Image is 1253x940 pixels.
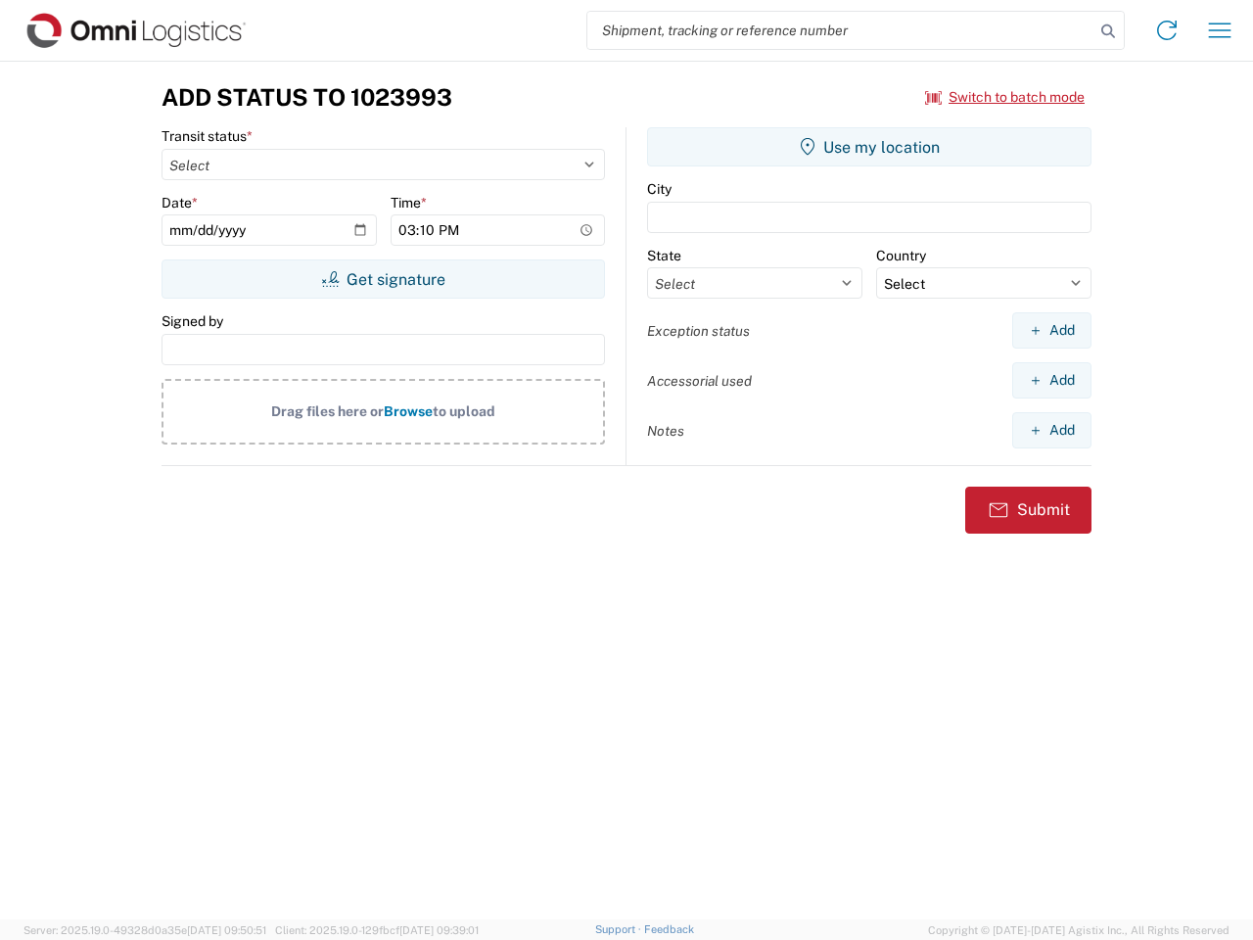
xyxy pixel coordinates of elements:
[587,12,1094,49] input: Shipment, tracking or reference number
[647,247,681,264] label: State
[384,403,433,419] span: Browse
[647,322,750,340] label: Exception status
[876,247,926,264] label: Country
[928,921,1230,939] span: Copyright © [DATE]-[DATE] Agistix Inc., All Rights Reserved
[647,180,672,198] label: City
[1012,412,1091,448] button: Add
[271,403,384,419] span: Drag files here or
[647,127,1091,166] button: Use my location
[275,924,479,936] span: Client: 2025.19.0-129fbcf
[162,312,223,330] label: Signed by
[391,194,427,211] label: Time
[647,372,752,390] label: Accessorial used
[1012,362,1091,399] button: Add
[1012,312,1091,349] button: Add
[925,81,1085,114] button: Switch to batch mode
[23,924,266,936] span: Server: 2025.19.0-49328d0a35e
[162,127,253,145] label: Transit status
[595,923,644,935] a: Support
[399,924,479,936] span: [DATE] 09:39:01
[433,403,495,419] span: to upload
[644,923,694,935] a: Feedback
[647,422,684,440] label: Notes
[187,924,266,936] span: [DATE] 09:50:51
[162,259,605,299] button: Get signature
[162,83,452,112] h3: Add Status to 1023993
[965,487,1091,534] button: Submit
[162,194,198,211] label: Date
